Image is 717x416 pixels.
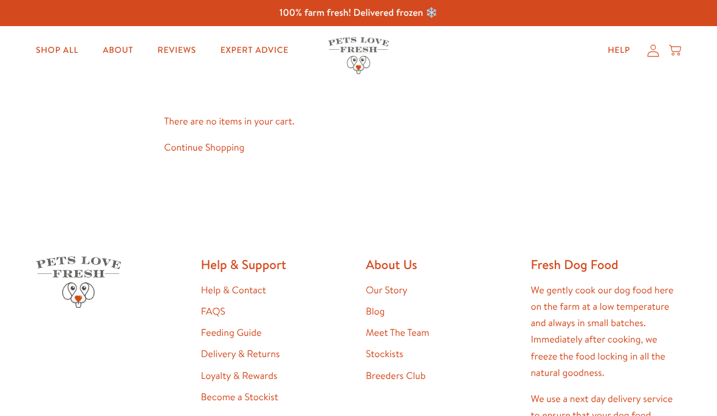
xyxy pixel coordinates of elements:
[598,38,640,63] a: Help
[366,369,425,383] a: Breeders Club
[201,390,278,404] a: Become a Stockist
[26,38,88,63] a: Shop All
[211,38,298,63] a: Expert Advice
[201,347,280,361] a: Delivery & Returns
[201,305,225,318] a: FAQS
[93,38,143,63] a: About
[201,326,262,339] a: Feeding Guide
[201,284,266,297] a: Help & Contact
[366,256,516,273] h2: About Us
[148,38,205,63] a: Reviews
[36,256,121,308] img: Pets Love Fresh
[531,282,682,381] p: We gently cook our dog food here on the farm at a low temperature and always in small batches. Im...
[366,326,429,339] a: Meet The Team
[366,347,403,361] a: Stockists
[328,37,389,74] img: Pets Love Fresh
[366,305,385,318] a: Blog
[164,114,553,130] p: There are no items in your cart.
[201,256,352,273] h2: Help & Support
[201,369,278,383] a: Loyalty & Rewards
[366,284,408,297] a: Our Story
[164,141,244,154] a: Continue Shopping
[531,256,682,273] h2: Fresh Dog Food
